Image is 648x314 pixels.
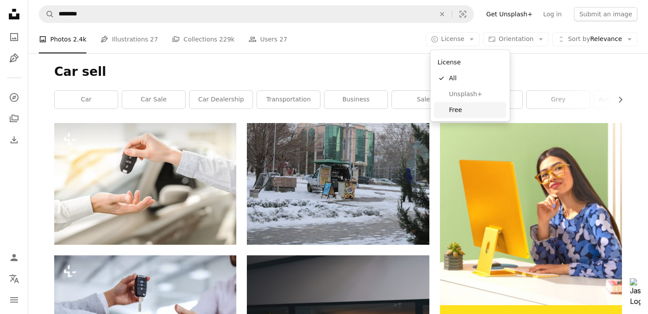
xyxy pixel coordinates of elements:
[449,74,503,83] span: All
[434,54,506,71] div: License
[441,35,465,42] span: License
[449,105,503,114] span: Free
[426,32,480,46] button: License
[449,90,503,98] span: Unsplash+
[483,32,549,46] button: Orientation
[431,50,510,122] div: License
